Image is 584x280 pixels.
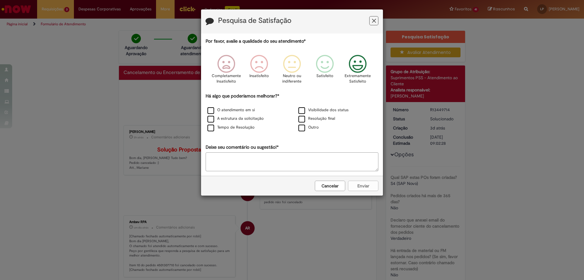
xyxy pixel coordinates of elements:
label: Tempo de Resolução [207,125,255,130]
div: Há algo que poderíamos melhorar?* [206,93,378,132]
div: Neutro ou indiferente [276,50,308,92]
label: Visibilidade dos status [298,107,349,113]
label: Por favor, avalie a qualidade do seu atendimento* [206,38,306,44]
div: Insatisfeito [244,50,275,92]
p: Extremamente Satisfeito [345,73,371,84]
div: Extremamente Satisfeito [342,50,373,92]
p: Neutro ou indiferente [281,73,303,84]
p: Completamente Insatisfeito [212,73,241,84]
button: Cancelar [315,181,345,191]
label: Resolução final [298,116,335,122]
label: Deixe seu comentário ou sugestão!* [206,144,279,151]
label: Pesquisa de Satisfação [218,17,291,25]
div: Completamente Insatisfeito [210,50,242,92]
label: Outro [298,125,319,130]
p: Insatisfeito [249,73,269,79]
label: O atendimento em si [207,107,255,113]
div: Satisfeito [309,50,340,92]
p: Satisfeito [316,73,333,79]
label: A estrutura da solicitação [207,116,264,122]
